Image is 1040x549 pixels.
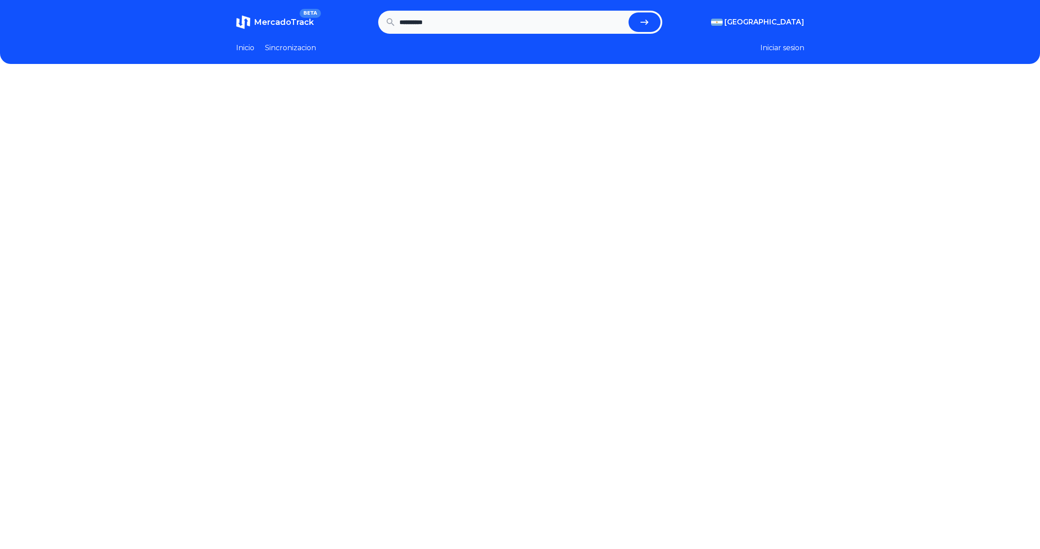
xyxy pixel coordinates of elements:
[724,17,804,28] span: [GEOGRAPHIC_DATA]
[236,15,314,29] a: MercadoTrackBETA
[265,43,316,53] a: Sincronizacion
[760,43,804,53] button: Iniciar sesion
[236,15,250,29] img: MercadoTrack
[711,17,804,28] button: [GEOGRAPHIC_DATA]
[300,9,320,18] span: BETA
[711,19,723,26] img: Argentina
[254,17,314,27] span: MercadoTrack
[236,43,254,53] a: Inicio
